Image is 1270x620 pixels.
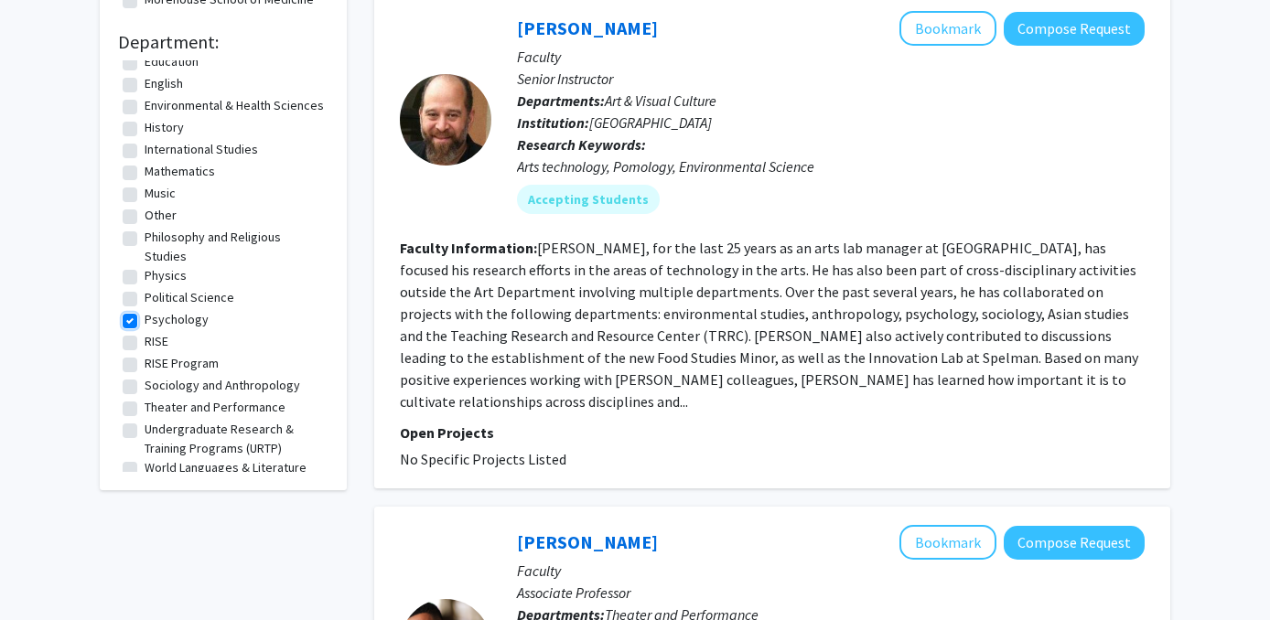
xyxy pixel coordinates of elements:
b: Institution: [517,113,589,132]
label: Environmental & Health Sciences [145,96,324,115]
button: Add Robert Hamilton to Bookmarks [899,11,996,46]
span: Art & Visual Culture [605,91,716,110]
label: Sociology and Anthropology [145,376,300,395]
button: Add Keith Arthur Bolden to Bookmarks [899,525,996,560]
p: Associate Professor [517,582,1145,604]
fg-read-more: [PERSON_NAME], for the last 25 years as an arts lab manager at [GEOGRAPHIC_DATA], has focused his... [400,239,1138,411]
mat-chip: Accepting Students [517,185,660,214]
b: Faculty Information: [400,239,537,257]
p: Faculty [517,46,1145,68]
button: Compose Request to Robert Hamilton [1004,12,1145,46]
p: Senior Instructor [517,68,1145,90]
button: Compose Request to Keith Arthur Bolden [1004,526,1145,560]
div: Arts technology, Pomology, Environmental Science [517,155,1145,177]
label: Theater and Performance [145,398,285,417]
p: Open Projects [400,422,1145,444]
label: Music [145,184,176,203]
label: History [145,118,184,137]
span: No Specific Projects Listed [400,450,566,468]
label: Undergraduate Research & Training Programs (URTP) [145,420,324,458]
label: RISE [145,332,168,351]
b: Departments: [517,91,605,110]
label: Political Science [145,288,234,307]
b: Research Keywords: [517,135,646,154]
label: Philosophy and Religious Studies [145,228,324,266]
h2: Department: [118,31,328,53]
a: [PERSON_NAME] [517,16,658,39]
label: Education [145,52,199,71]
label: Psychology [145,310,209,329]
label: Mathematics [145,162,215,181]
a: [PERSON_NAME] [517,530,658,553]
label: English [145,74,183,93]
span: [GEOGRAPHIC_DATA] [589,113,712,132]
label: International Studies [145,140,258,159]
label: RISE Program [145,354,219,373]
label: Physics [145,266,187,285]
label: Other [145,206,177,225]
p: Faculty [517,560,1145,582]
label: World Languages & Literature [145,458,307,477]
iframe: Chat [14,538,78,606]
